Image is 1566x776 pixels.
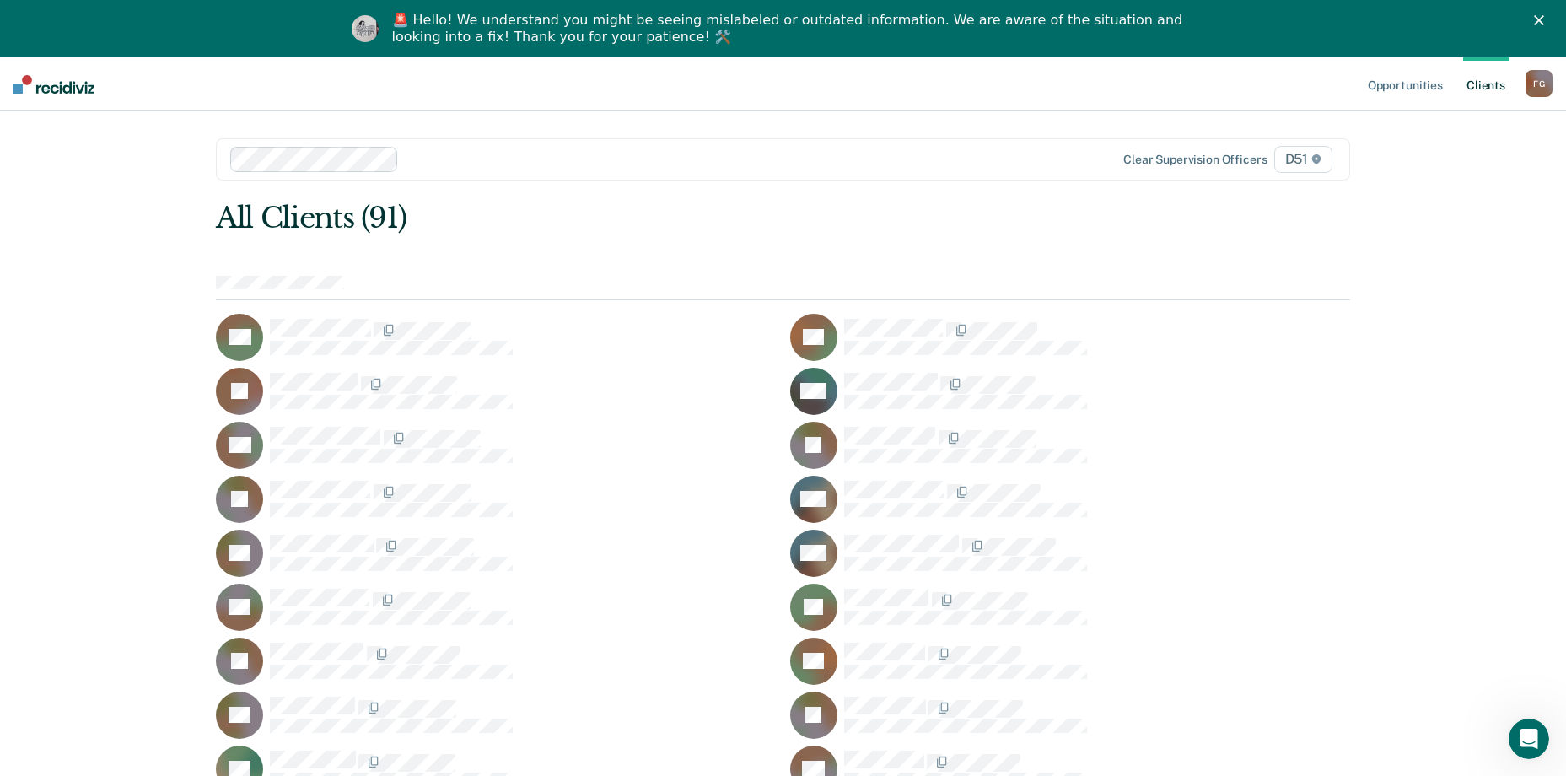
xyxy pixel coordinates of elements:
[1526,70,1553,97] button: FG
[352,15,379,42] img: Profile image for Kim
[1123,153,1267,167] div: Clear supervision officers
[392,12,1188,46] div: 🚨 Hello! We understand you might be seeing mislabeled or outdated information. We are aware of th...
[13,75,94,94] img: Recidiviz
[216,201,1123,235] div: All Clients (91)
[1534,15,1551,25] div: Close
[1509,719,1549,759] iframe: Intercom live chat
[1274,146,1332,173] span: D51
[1364,57,1446,111] a: Opportunities
[1463,57,1509,111] a: Clients
[1526,70,1553,97] div: F G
